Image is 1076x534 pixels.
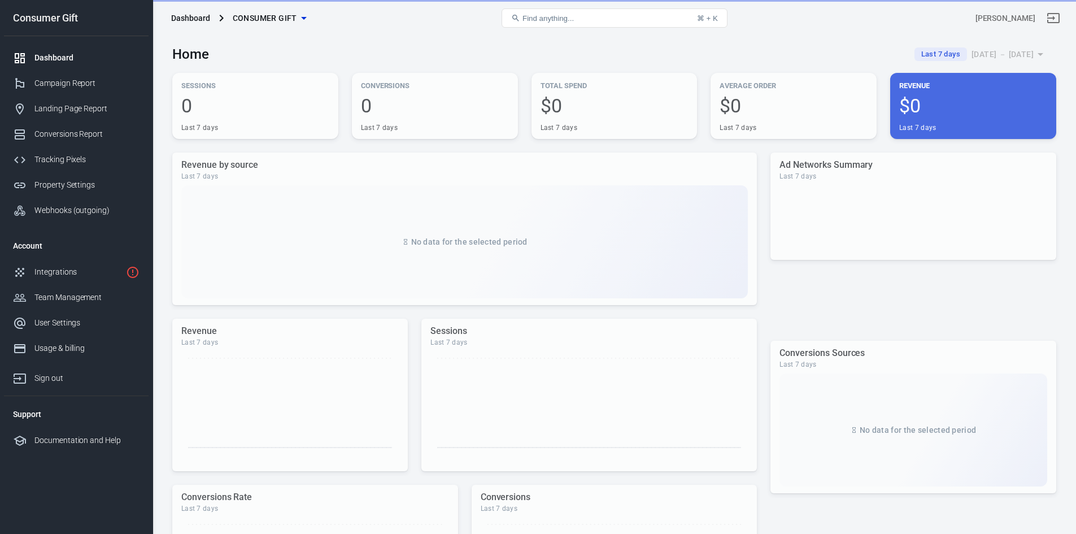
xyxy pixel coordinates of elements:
[34,266,121,278] div: Integrations
[34,342,140,354] div: Usage & billing
[1040,5,1067,32] a: Sign out
[4,13,149,23] div: Consumer Gift
[4,310,149,336] a: User Settings
[4,285,149,310] a: Team Management
[34,103,140,115] div: Landing Page Report
[4,401,149,428] li: Support
[34,154,140,166] div: Tracking Pixels
[4,259,149,285] a: Integrations
[171,12,210,24] div: Dashboard
[4,336,149,361] a: Usage & billing
[502,8,728,28] button: Find anything...⌘ + K
[4,45,149,71] a: Dashboard
[34,52,140,64] div: Dashboard
[4,121,149,147] a: Conversions Report
[34,205,140,216] div: Webhooks (outgoing)
[34,372,140,384] div: Sign out
[228,8,311,29] button: Consumer Gift
[4,71,149,96] a: Campaign Report
[34,435,140,446] div: Documentation and Help
[34,179,140,191] div: Property Settings
[126,266,140,279] svg: 1 networks not verified yet
[233,11,297,25] span: Consumer Gift
[697,14,718,23] div: ⌘ + K
[4,96,149,121] a: Landing Page Report
[522,14,574,23] span: Find anything...
[4,198,149,223] a: Webhooks (outgoing)
[4,172,149,198] a: Property Settings
[4,147,149,172] a: Tracking Pixels
[4,232,149,259] li: Account
[34,292,140,303] div: Team Management
[34,317,140,329] div: User Settings
[34,128,140,140] div: Conversions Report
[172,46,209,62] h3: Home
[4,361,149,391] a: Sign out
[975,12,1035,24] div: Account id: juSFbWAb
[34,77,140,89] div: Campaign Report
